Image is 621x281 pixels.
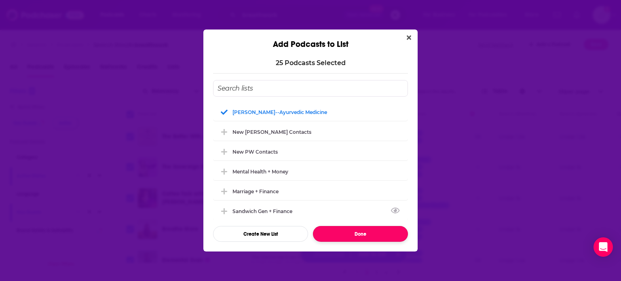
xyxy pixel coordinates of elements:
div: Add Podcast To List [213,80,408,242]
div: [PERSON_NAME]--Ayurvedic Medicine [232,109,327,115]
div: New Jennifer Contacts [213,123,408,141]
div: Mental Health + Money [213,163,408,180]
div: New [PERSON_NAME] Contacts [232,129,311,135]
div: Open Intercom Messenger [594,237,613,257]
div: New PW Contacts [232,149,278,155]
div: Add Podcasts to List [203,30,418,49]
div: Marriage + Finance [213,182,408,200]
div: Marriage + Finance [232,188,279,194]
p: 25 Podcast s Selected [276,59,346,67]
button: View Link [292,213,297,213]
div: Brett--Ayurvedic Medicine [213,103,408,121]
div: Sandwich Gen + Finance [232,208,297,214]
div: Mental Health + Money [232,169,288,175]
button: Done [313,226,408,242]
button: Create New List [213,226,308,242]
div: Sandwich Gen + Finance [213,202,408,220]
div: New PW Contacts [213,143,408,161]
input: Search lists [213,80,408,97]
button: Close [403,33,414,43]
